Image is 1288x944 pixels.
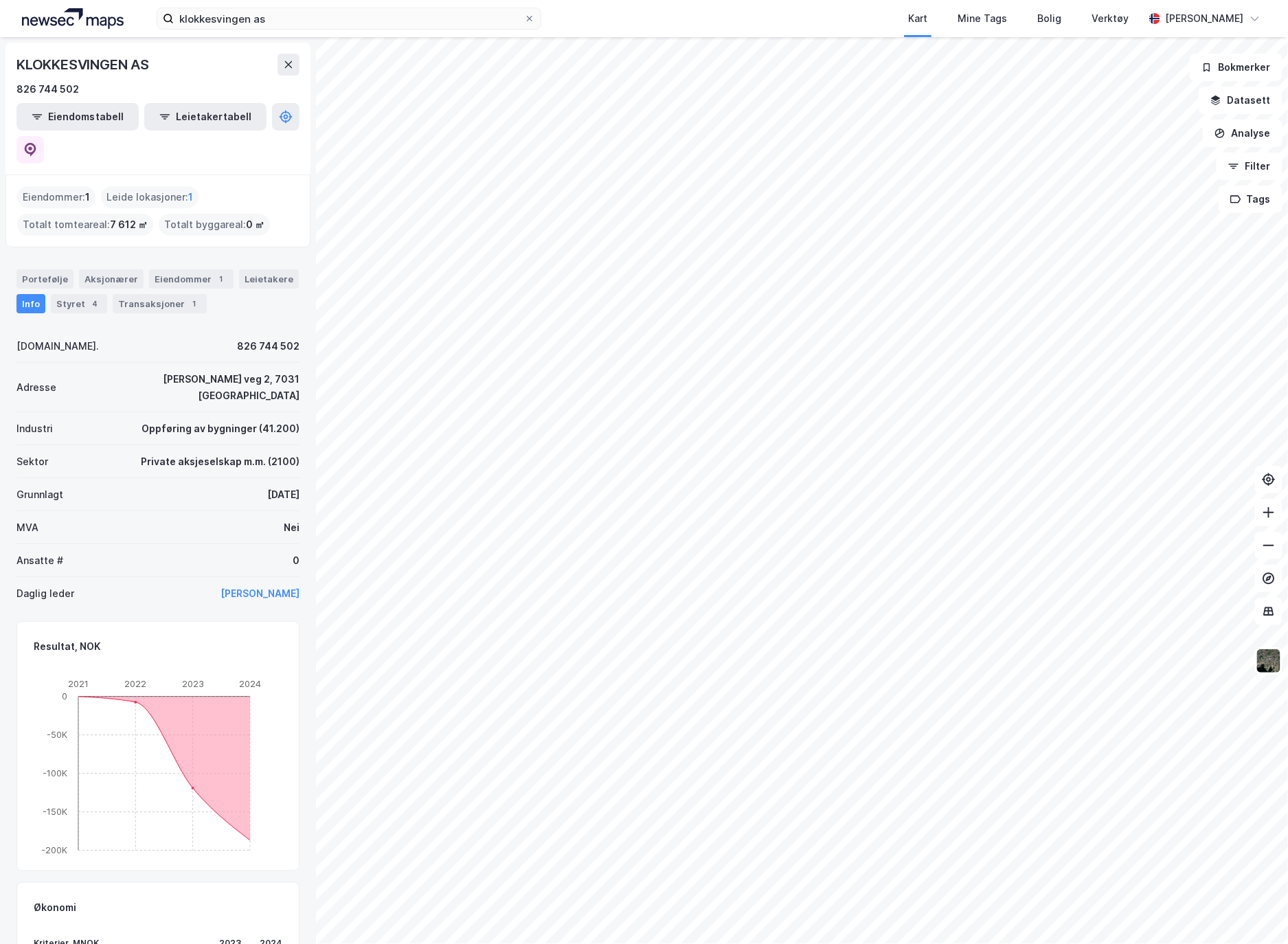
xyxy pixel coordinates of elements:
[79,269,144,289] div: Aksjonærer
[110,216,148,233] span: 7 612 ㎡
[1219,186,1283,213] button: Tags
[16,420,53,437] div: Industri
[908,10,927,27] div: Kart
[16,585,74,602] div: Daglig leder
[188,297,201,311] div: 1
[239,269,299,289] div: Leietakere
[124,678,146,689] tspan: 2022
[68,678,89,689] tspan: 2021
[1203,120,1283,147] button: Analyse
[16,269,74,289] div: Portefølje
[85,189,90,205] span: 1
[958,10,1007,27] div: Mine Tags
[144,103,267,131] button: Leietakertabell
[16,338,99,355] div: [DOMAIN_NAME].
[16,519,38,536] div: MVA
[16,103,139,131] button: Eiendomstabell
[1219,878,1288,944] iframe: Chat Widget
[34,638,100,655] div: Resultat, NOK
[16,54,152,76] div: KLOKKESVINGEN AS
[293,552,300,569] div: 0
[1190,54,1283,81] button: Bokmerker
[101,186,199,208] div: Leide lokasjoner :
[17,186,95,208] div: Eiendommer :
[1092,10,1129,27] div: Verktøy
[73,371,300,404] div: [PERSON_NAME] veg 2, 7031 [GEOGRAPHIC_DATA]
[16,453,48,470] div: Sektor
[142,420,300,437] div: Oppføring av bygninger (41.200)
[284,519,300,536] div: Nei
[246,216,264,233] span: 0 ㎡
[237,338,300,355] div: 826 744 502
[43,806,67,817] tspan: -150K
[16,379,56,396] div: Adresse
[62,690,67,701] tspan: 0
[182,678,204,689] tspan: 2023
[1256,648,1282,674] img: 9k=
[16,486,63,503] div: Grunnlagt
[149,269,234,289] div: Eiendommer
[239,678,261,689] tspan: 2024
[174,8,524,29] input: Søk på adresse, matrikkel, gårdeiere, leietakere eller personer
[16,81,79,98] div: 826 744 502
[1166,10,1244,27] div: [PERSON_NAME]
[141,453,300,470] div: Private aksjeselskap m.m. (2100)
[188,189,193,205] span: 1
[1199,87,1283,114] button: Datasett
[41,844,67,855] tspan: -200K
[47,729,67,740] tspan: -50K
[1217,153,1283,180] button: Filter
[88,297,102,311] div: 4
[22,8,124,29] img: logo.a4113a55bc3d86da70a041830d287a7e.svg
[113,294,207,313] div: Transaksjoner
[43,767,67,778] tspan: -100K
[34,899,76,916] div: Økonomi
[214,272,228,286] div: 1
[16,552,63,569] div: Ansatte #
[1037,10,1061,27] div: Bolig
[17,214,153,236] div: Totalt tomteareal :
[159,214,270,236] div: Totalt byggareal :
[51,294,107,313] div: Styret
[16,294,45,313] div: Info
[267,486,300,503] div: [DATE]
